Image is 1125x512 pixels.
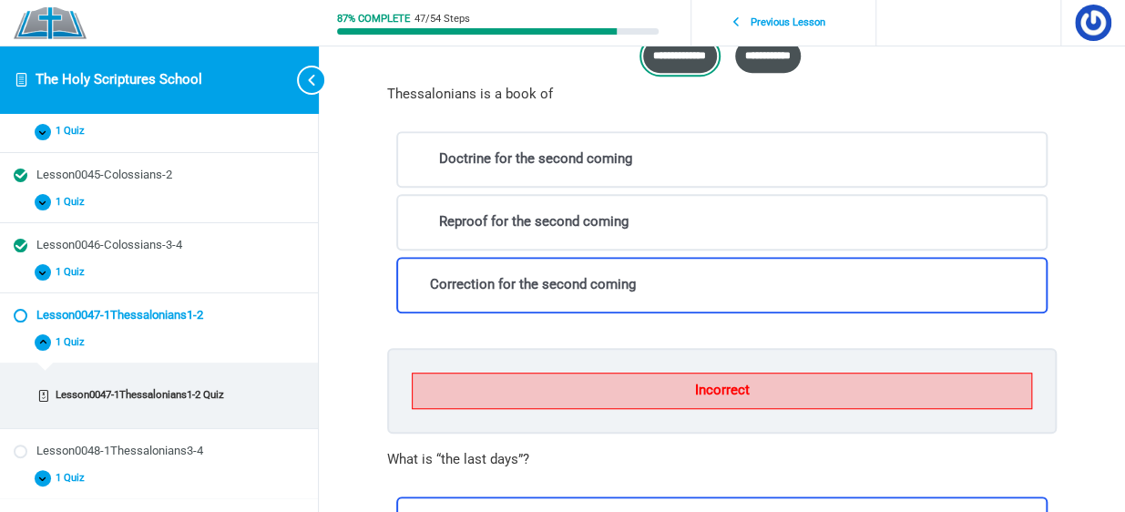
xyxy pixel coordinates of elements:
p: What is “the last days”? [387,447,1057,473]
div: Lesson0048-1Thessalonians3-4 [36,443,304,460]
button: 1 Quiz [14,259,304,285]
button: 1 Quiz [14,118,304,145]
button: 1 Quiz [14,329,304,355]
span: 1 Quiz [51,336,96,349]
button: Toggle sidebar navigation [282,46,319,114]
button: 1 Quiz [14,189,304,215]
a: Completed Lesson0045-Colossians-2 [14,167,304,184]
span: Previous Lesson [741,16,836,29]
label: Doctrine for the second coming [396,131,1048,188]
p: Thessalonians is a book of [387,82,1057,108]
a: Not started Lesson0047-1Thessalonians1-2 [14,307,304,324]
div: Not started [14,309,27,323]
div: Completed [14,239,27,252]
label: Reproof for the second coming [396,194,1048,251]
div: 87% Complete [337,14,410,24]
span: 1 Quiz [51,472,96,485]
span: Incorrect [695,382,750,398]
a: Incomplete Lesson0047-1Thessalonians1-2 Quiz [20,383,299,409]
a: The Holy Scriptures School [36,71,202,87]
div: Incomplete [36,389,50,403]
a: Completed Lesson0046-Colossians-3-4 [14,237,304,254]
div: Lesson0047-1Thessalonians1-2 Quiz [56,387,293,403]
div: Completed [14,169,27,182]
a: Not started Lesson0048-1Thessalonians3-4 [14,443,304,460]
div: Lesson0045-Colossians-2 [36,167,304,184]
div: Lesson0046-Colossians-3-4 [36,237,304,254]
button: 1 Quiz [14,465,304,491]
div: 47/54 Steps [414,14,470,24]
span: 1 Quiz [51,266,96,279]
label: Correction for the second coming [396,257,1048,313]
div: Not started [14,445,27,458]
div: Lesson0047-1Thessalonians1-2 [36,307,304,324]
span: 1 Quiz [51,196,96,209]
a: Previous Lesson [696,6,871,40]
span: 1 Quiz [51,125,96,138]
